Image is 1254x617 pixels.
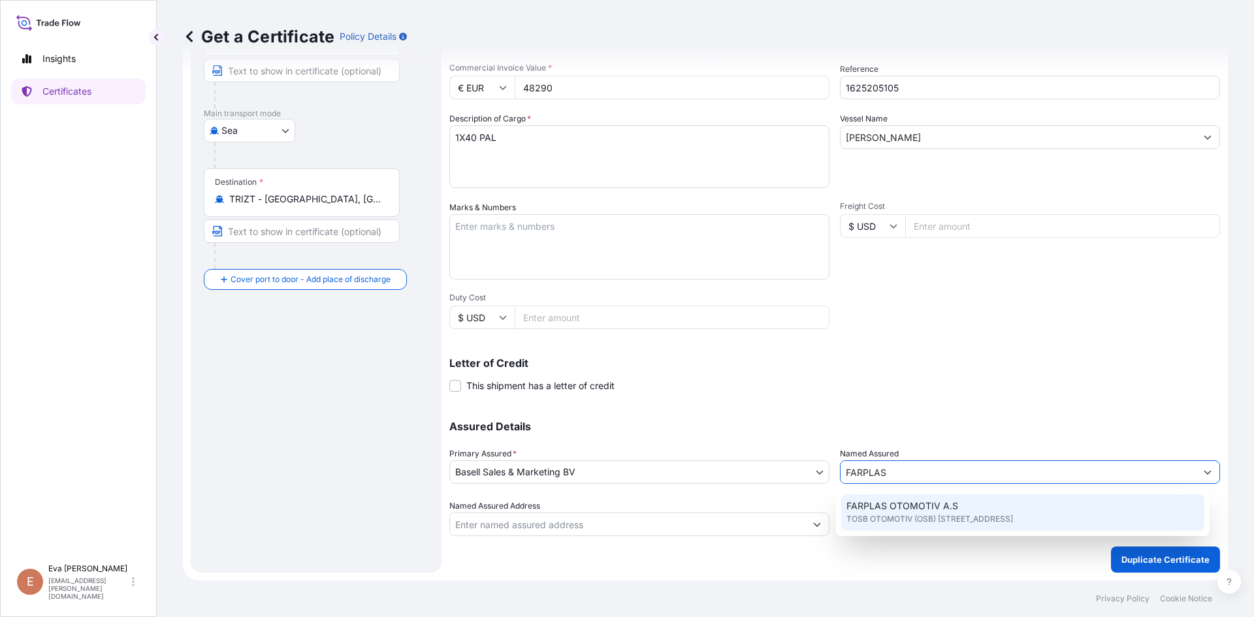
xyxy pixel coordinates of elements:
[840,112,888,125] label: Vessel Name
[455,466,575,479] span: Basell Sales & Marketing BV
[42,85,91,98] p: Certificates
[840,447,899,460] label: Named Assured
[515,306,829,329] input: Enter amount
[841,125,1196,149] input: Type to search vessel name or IMO
[449,358,1220,368] p: Letter of Credit
[204,119,295,142] button: Select transport
[905,214,1220,238] input: Enter amount
[48,563,129,574] p: Eva [PERSON_NAME]
[215,177,263,187] div: Destination
[231,273,391,286] span: Cover port to door - Add place of discharge
[450,513,805,536] input: Named Assured Address
[42,52,76,65] p: Insights
[1096,593,1149,604] p: Privacy Policy
[846,499,958,513] span: FARPLAS OTOMOTIV A.S
[449,499,540,513] label: Named Assured Address
[840,76,1220,99] input: Enter booking reference
[229,193,383,206] input: Destination
[449,293,829,303] span: Duty Cost
[1196,125,1219,149] button: Show suggestions
[204,219,400,243] input: Text to appear on certificate
[449,112,531,125] label: Description of Cargo
[27,575,34,588] span: E
[466,379,615,392] span: This shipment has a letter of credit
[221,124,238,137] span: Sea
[515,76,829,99] input: Enter amount
[1121,553,1210,566] p: Duplicate Certificate
[1160,593,1212,604] p: Cookie Notice
[840,201,1220,212] span: Freight Cost
[48,577,129,600] p: [EMAIL_ADDRESS][PERSON_NAME][DOMAIN_NAME]
[449,201,516,214] label: Marks & Numbers
[204,108,428,119] p: Main transport mode
[449,125,829,188] textarea: 1X20 BULK
[183,26,334,47] p: Get a Certificate
[449,421,1220,432] p: Assured Details
[1196,460,1219,484] button: Show suggestions
[846,513,1013,526] span: TOSB OTOMOTIV (OSB) [STREET_ADDRESS]
[841,460,1196,484] input: Assured Name
[841,494,1205,531] div: Suggestions
[449,447,517,460] span: Primary Assured
[805,513,829,536] button: Show suggestions
[340,30,396,43] p: Policy Details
